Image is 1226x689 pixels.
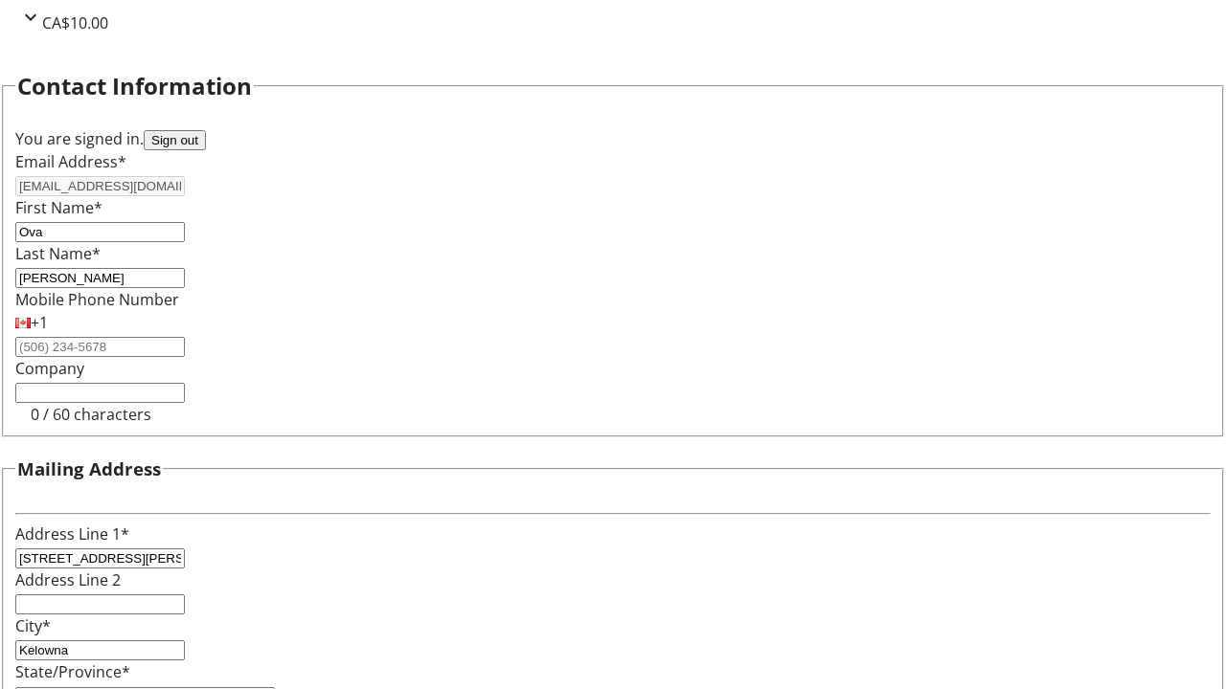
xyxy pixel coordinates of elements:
label: City* [15,615,51,636]
label: Company [15,358,84,379]
input: Address [15,548,185,568]
label: Email Address* [15,151,126,172]
div: You are signed in. [15,127,1211,150]
button: Sign out [144,130,206,150]
h3: Mailing Address [17,456,161,482]
tr-character-limit: 0 / 60 characters [31,404,151,425]
label: Last Name* [15,243,101,264]
input: (506) 234-5678 [15,337,185,357]
label: Address Line 1* [15,523,129,545]
input: City [15,640,185,660]
label: Mobile Phone Number [15,289,179,310]
span: CA$10.00 [42,12,108,33]
label: State/Province* [15,661,130,682]
h2: Contact Information [17,69,252,103]
label: Address Line 2 [15,569,121,590]
label: First Name* [15,197,102,218]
